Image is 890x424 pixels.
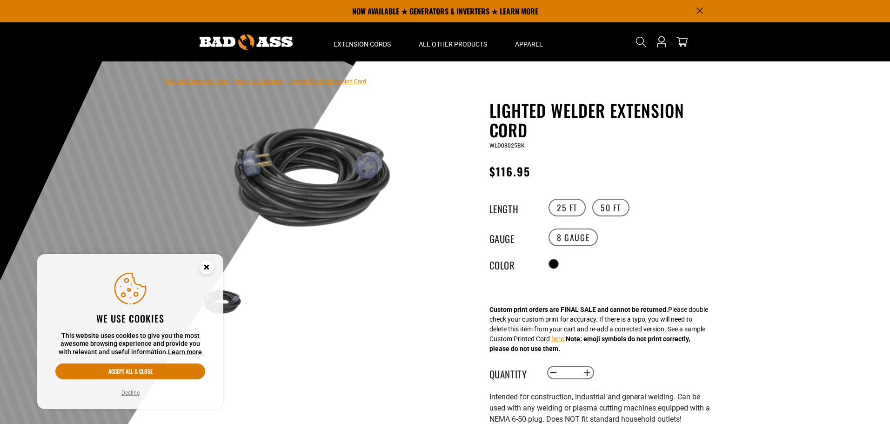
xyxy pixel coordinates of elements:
h2: We use cookies [55,312,205,324]
span: Apparel [515,40,543,48]
summary: Extension Cords [320,22,405,61]
span: Intended for construction, industrial and general welding. Can be used with any welding or plasma... [489,392,710,424]
strong: Custom print orders are FINAL SALE and cannot be returned. [489,306,668,313]
legend: Length [489,202,536,214]
button: here [551,334,564,344]
button: Accept all & close [55,363,205,379]
a: Learn more [168,348,202,356]
summary: Apparel [501,22,557,61]
span: Lighted Welder Extension Cord [289,78,366,85]
label: Quantity [489,367,536,379]
p: This website uses cookies to give you the most awesome browsing experience and provide you with r... [55,332,205,357]
aside: Cookie Consent [37,254,223,410]
h1: Lighted Welder Extension Cord [489,101,717,140]
label: 50 FT [592,199,629,216]
nav: breadcrumbs [166,75,366,87]
span: › [231,78,233,85]
label: 8 Gauge [549,229,598,246]
legend: Color [489,258,536,270]
span: $116.95 [489,163,531,180]
a: Return to Collection [234,78,284,85]
button: Decline [119,388,142,397]
a: Bad Ass Extension Cords [166,78,229,85]
summary: All Other Products [405,22,501,61]
strong: Note: emoji symbols do not print correctly, please do not use them. [489,335,690,352]
span: WLD08025BK [489,142,525,149]
legend: Gauge [489,231,536,243]
span: › [286,78,288,85]
span: All Other Products [419,40,487,48]
div: Please double check your custom print for accuracy. If there is a typo, you will need to delete t... [489,305,708,354]
summary: Search [634,34,649,49]
span: Extension Cords [334,40,391,48]
img: Bad Ass Extension Cords [200,34,293,50]
img: black [194,102,418,252]
label: 25 FT [549,199,586,216]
